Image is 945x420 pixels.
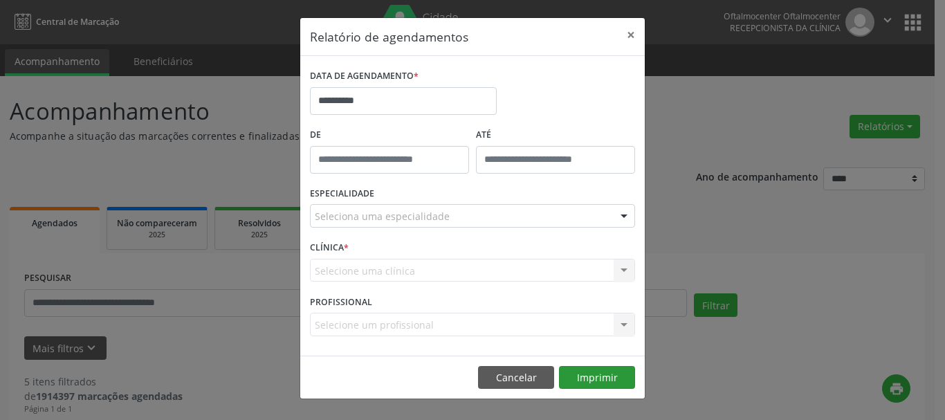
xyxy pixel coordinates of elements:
[559,366,635,390] button: Imprimir
[476,125,635,146] label: ATÉ
[310,125,469,146] label: De
[617,18,645,52] button: Close
[315,209,450,223] span: Seleciona uma especialidade
[310,291,372,313] label: PROFISSIONAL
[310,183,374,205] label: ESPECIALIDADE
[310,237,349,259] label: CLÍNICA
[478,366,554,390] button: Cancelar
[310,28,468,46] h5: Relatório de agendamentos
[310,66,419,87] label: DATA DE AGENDAMENTO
